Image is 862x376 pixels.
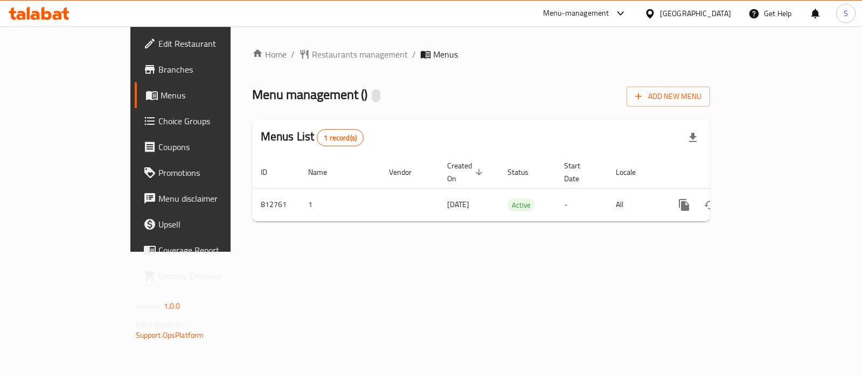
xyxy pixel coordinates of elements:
[135,31,274,56] a: Edit Restaurant
[136,317,185,331] span: Get support on:
[508,199,535,211] span: Active
[447,197,469,211] span: [DATE]
[671,192,697,218] button: more
[136,299,162,313] span: Version:
[433,48,458,61] span: Menus
[299,48,408,61] a: Restaurants management
[447,159,486,185] span: Created On
[135,82,274,108] a: Menus
[635,90,701,103] span: Add New Menu
[508,166,543,179] span: Status
[252,188,300,221] td: 812761
[158,192,266,205] span: Menu disclaimer
[663,156,783,189] th: Actions
[158,244,266,257] span: Coverage Report
[135,237,274,263] a: Coverage Report
[135,56,274,82] a: Branches
[158,115,266,127] span: Choice Groups
[555,188,607,221] td: -
[252,82,367,107] span: Menu management ( )
[308,166,341,179] span: Name
[135,134,274,160] a: Coupons
[607,188,663,221] td: All
[312,48,408,61] span: Restaurants management
[164,299,180,313] span: 1.0.0
[317,133,363,143] span: 1 record(s)
[616,166,650,179] span: Locale
[158,63,266,76] span: Branches
[389,166,426,179] span: Vendor
[135,160,274,186] a: Promotions
[158,37,266,50] span: Edit Restaurant
[135,186,274,211] a: Menu disclaimer
[844,8,848,19] span: S
[158,166,266,179] span: Promotions
[252,156,783,222] table: enhanced table
[136,328,204,342] a: Support.OpsPlatform
[158,140,266,153] span: Coupons
[135,108,274,134] a: Choice Groups
[660,8,731,19] div: [GEOGRAPHIC_DATA]
[158,269,266,282] span: Grocery Checklist
[680,125,706,151] div: Export file
[317,129,364,146] div: Total records count
[291,48,295,61] li: /
[412,48,416,61] li: /
[627,87,710,107] button: Add New Menu
[543,7,609,20] div: Menu-management
[564,159,594,185] span: Start Date
[261,129,364,146] h2: Menus List
[158,218,266,231] span: Upsell
[135,263,274,289] a: Grocery Checklist
[300,188,380,221] td: 1
[161,89,266,102] span: Menus
[252,48,711,61] nav: breadcrumb
[697,192,723,218] button: Change Status
[261,166,281,179] span: ID
[135,211,274,237] a: Upsell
